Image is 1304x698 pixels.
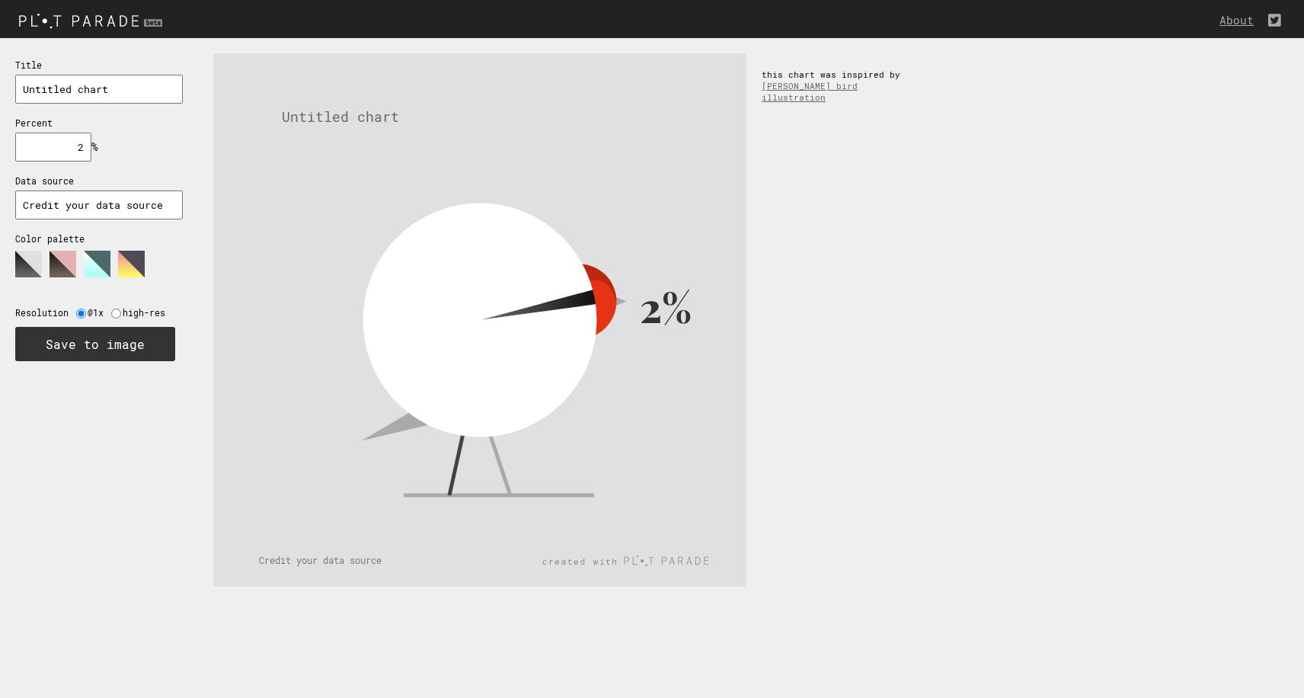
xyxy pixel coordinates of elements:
button: Save to image [15,327,175,361]
div: this chart was inspired by [746,53,929,118]
text: 2% [640,279,692,334]
p: Color palette [15,233,183,245]
p: Data source [15,175,183,187]
label: @1x [88,307,111,319]
label: Resolution [15,307,76,319]
text: Untitled chart [282,107,399,126]
a: [PERSON_NAME] bird illustration [762,80,858,103]
a: About [1219,13,1261,27]
p: Title [15,59,183,71]
label: high-res [123,307,173,319]
text: Credit your data source [259,554,382,566]
p: Percent [15,117,183,129]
